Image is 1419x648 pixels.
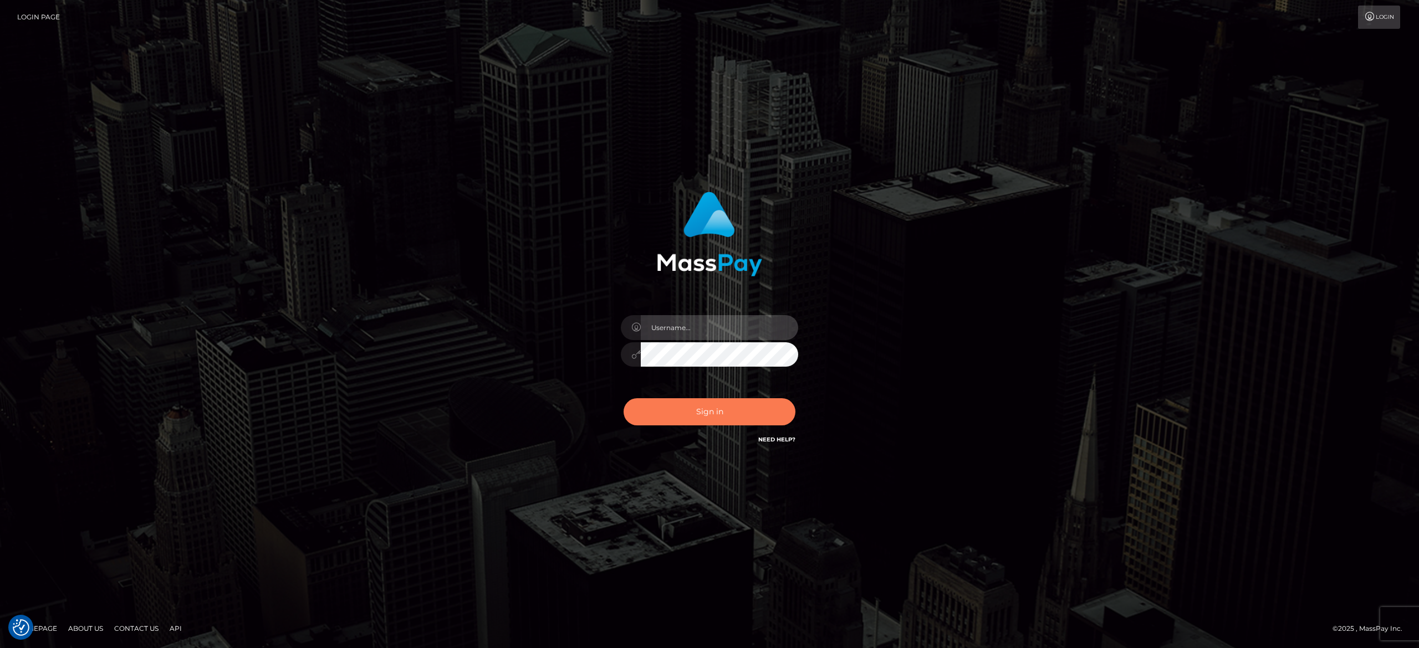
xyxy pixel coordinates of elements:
button: Consent Preferences [13,619,29,636]
input: Username... [641,315,798,340]
img: Revisit consent button [13,619,29,636]
div: © 2025 , MassPay Inc. [1333,623,1411,635]
a: Login [1358,6,1400,29]
a: Need Help? [758,436,795,443]
img: MassPay Login [657,192,762,276]
a: Login Page [17,6,60,29]
a: API [165,620,186,637]
button: Sign in [624,398,795,425]
a: About Us [64,620,108,637]
a: Homepage [12,620,62,637]
a: Contact Us [110,620,163,637]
